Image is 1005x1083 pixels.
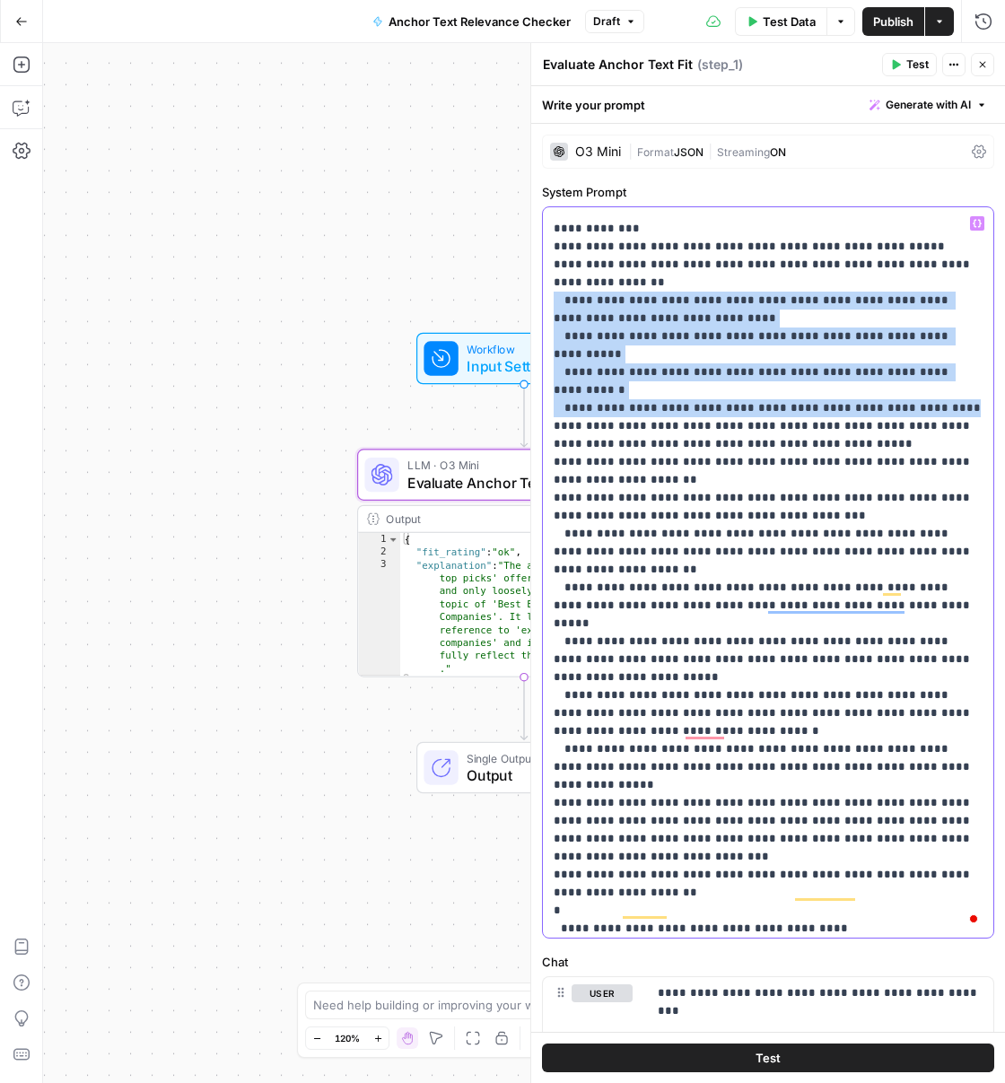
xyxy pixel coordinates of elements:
[389,13,571,31] span: Anchor Text Relevance Checker
[335,1031,360,1045] span: 120%
[467,355,573,377] span: Input Settings
[862,93,994,117] button: Generate with AI
[531,86,1005,123] div: Write your prompt
[520,384,527,447] g: Edge from start to step_1
[467,749,585,766] span: Single Output
[542,953,994,971] label: Chat
[572,984,633,1002] button: user
[358,546,400,558] div: 2
[467,340,573,357] span: Workflow
[756,1049,781,1067] span: Test
[543,56,693,74] textarea: Evaluate Anchor Text Fit
[575,145,621,158] div: O3 Mini
[407,472,634,493] span: Evaluate Anchor Text Fit
[628,142,637,160] span: |
[543,207,993,938] div: To enrich screen reader interactions, please activate Accessibility in Grammarly extension settings
[362,7,581,36] button: Anchor Text Relevance Checker
[862,7,924,36] button: Publish
[357,333,691,385] div: WorkflowInput SettingsInputs
[674,145,703,159] span: JSON
[358,559,400,676] div: 3
[543,977,633,1063] div: user
[467,764,585,786] span: Output
[358,675,400,687] div: 4
[770,145,786,159] span: ON
[735,7,826,36] button: Test Data
[542,183,994,201] label: System Prompt
[882,53,937,76] button: Test
[388,533,399,546] span: Toggle code folding, rows 1 through 4
[542,1044,994,1072] button: Test
[906,57,929,73] span: Test
[357,449,691,677] div: LLM · O3 MiniEvaluate Anchor Text FitStep 1Output{ "fit_rating":"ok", "explanation":"The anchor t...
[593,13,620,30] span: Draft
[386,511,632,528] div: Output
[358,533,400,546] div: 1
[585,10,644,33] button: Draft
[703,142,717,160] span: |
[717,145,770,159] span: Streaming
[520,677,527,739] g: Edge from step_1 to end
[357,742,691,794] div: Single OutputOutputEnd
[637,145,674,159] span: Format
[873,13,913,31] span: Publish
[763,13,816,31] span: Test Data
[407,457,634,474] span: LLM · O3 Mini
[697,56,743,74] span: ( step_1 )
[886,97,971,113] span: Generate with AI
